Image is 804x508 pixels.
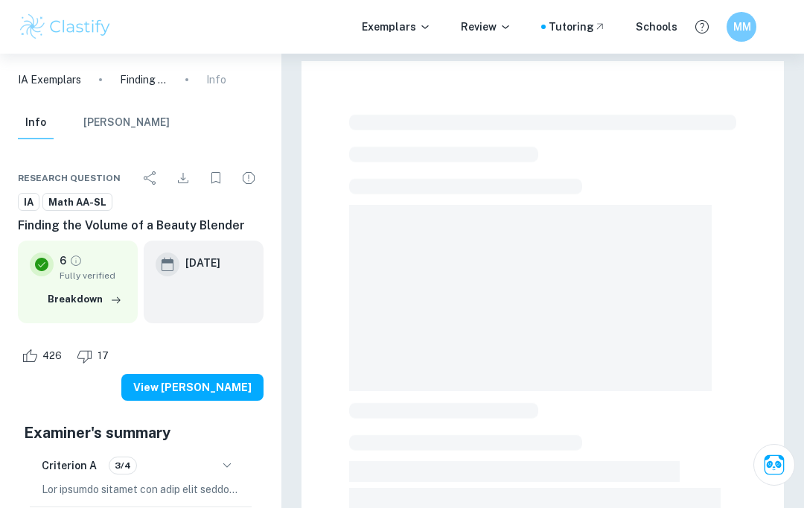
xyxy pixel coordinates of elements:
span: IA [19,195,39,210]
button: Help and Feedback [689,14,715,39]
a: Tutoring [549,19,606,35]
div: Bookmark [201,163,231,193]
button: Ask Clai [753,444,795,486]
button: [PERSON_NAME] [83,107,170,139]
span: 3/4 [109,459,136,472]
a: IA Exemplars [18,72,81,88]
h6: [DATE] [185,255,220,271]
button: MM [727,12,756,42]
span: 426 [34,349,70,363]
h6: MM [733,19,750,35]
a: Math AA-SL [42,193,112,212]
span: 17 [89,349,117,363]
button: Breakdown [44,288,126,311]
h5: Examiner's summary [24,422,258,444]
h6: Criterion A [42,457,97,474]
h6: Finding the Volume of a Beauty Blender [18,217,264,235]
p: Finding the Volume of a Beauty Blender [120,72,167,88]
p: Review [461,19,511,35]
div: Like [18,344,70,368]
span: Research question [18,171,121,185]
img: Clastify logo [18,12,112,42]
p: 6 [60,253,66,269]
div: Download [168,163,198,193]
a: Grade fully verified [69,254,83,267]
button: Info [18,107,54,139]
div: Share [135,163,165,193]
div: Report issue [234,163,264,193]
a: Schools [636,19,677,35]
button: View [PERSON_NAME] [121,374,264,401]
p: Lor ipsumdo sitamet con adip elit seddoeiu, temporinc ut laboreetdolo, magn, ali enimadmini. Veni... [42,481,240,498]
span: Fully verified [60,269,126,282]
p: Info [206,72,226,88]
a: IA [18,193,39,212]
span: Math AA-SL [43,195,112,210]
p: Exemplars [362,19,431,35]
div: Dislike [73,344,117,368]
